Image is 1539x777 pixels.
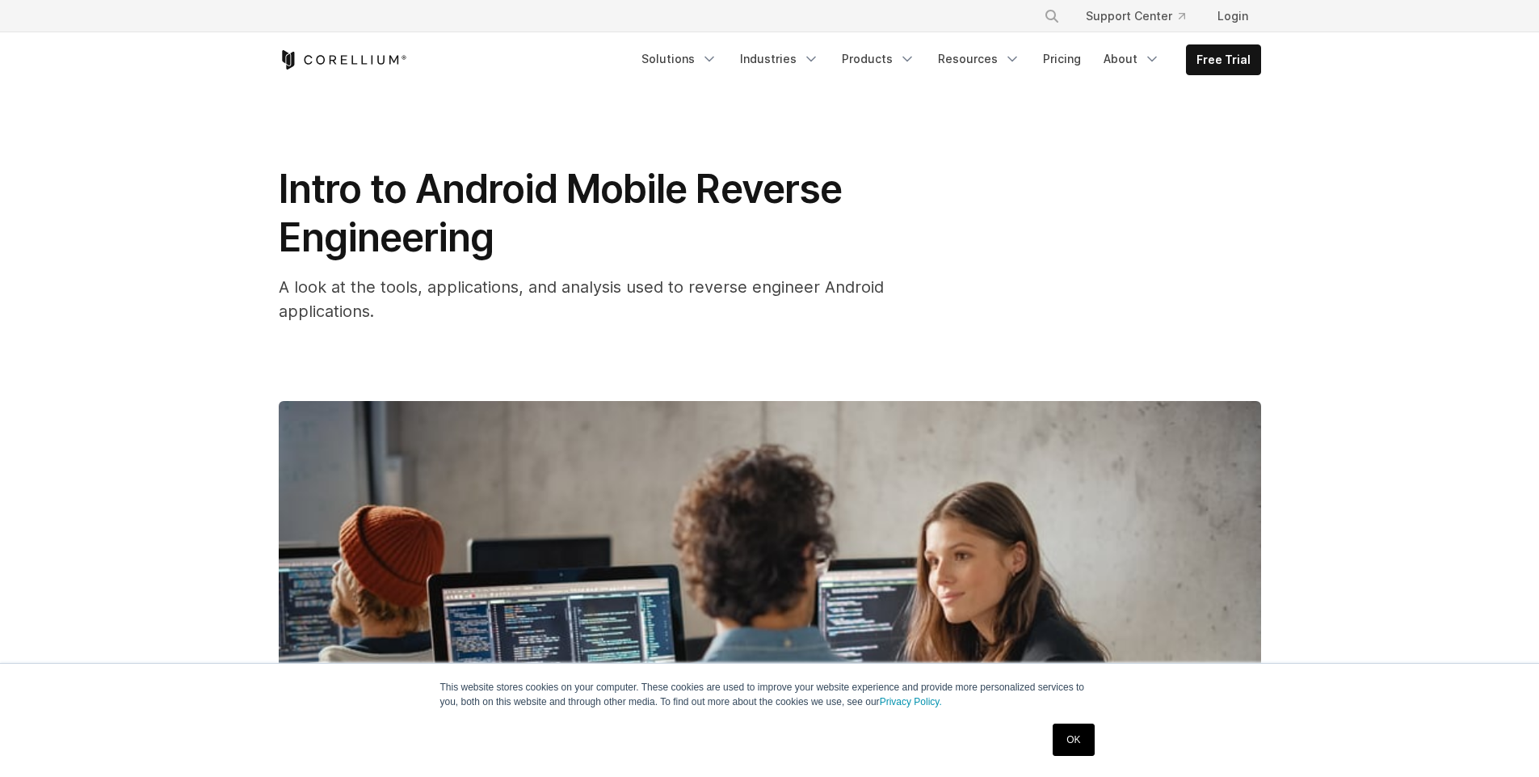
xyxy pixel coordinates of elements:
[1073,2,1198,31] a: Support Center
[1053,724,1094,756] a: OK
[1033,44,1091,74] a: Pricing
[279,277,884,321] span: A look at the tools, applications, and analysis used to reverse engineer Android applications.
[1024,2,1261,31] div: Navigation Menu
[279,165,842,261] span: Intro to Android Mobile Reverse Engineering
[632,44,1261,75] div: Navigation Menu
[1094,44,1170,74] a: About
[1205,2,1261,31] a: Login
[1037,2,1066,31] button: Search
[880,696,942,707] a: Privacy Policy.
[440,680,1100,709] p: This website stores cookies on your computer. These cookies are used to improve your website expe...
[928,44,1030,74] a: Resources
[279,50,407,70] a: Corellium Home
[730,44,829,74] a: Industries
[1187,45,1260,74] a: Free Trial
[832,44,925,74] a: Products
[632,44,727,74] a: Solutions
